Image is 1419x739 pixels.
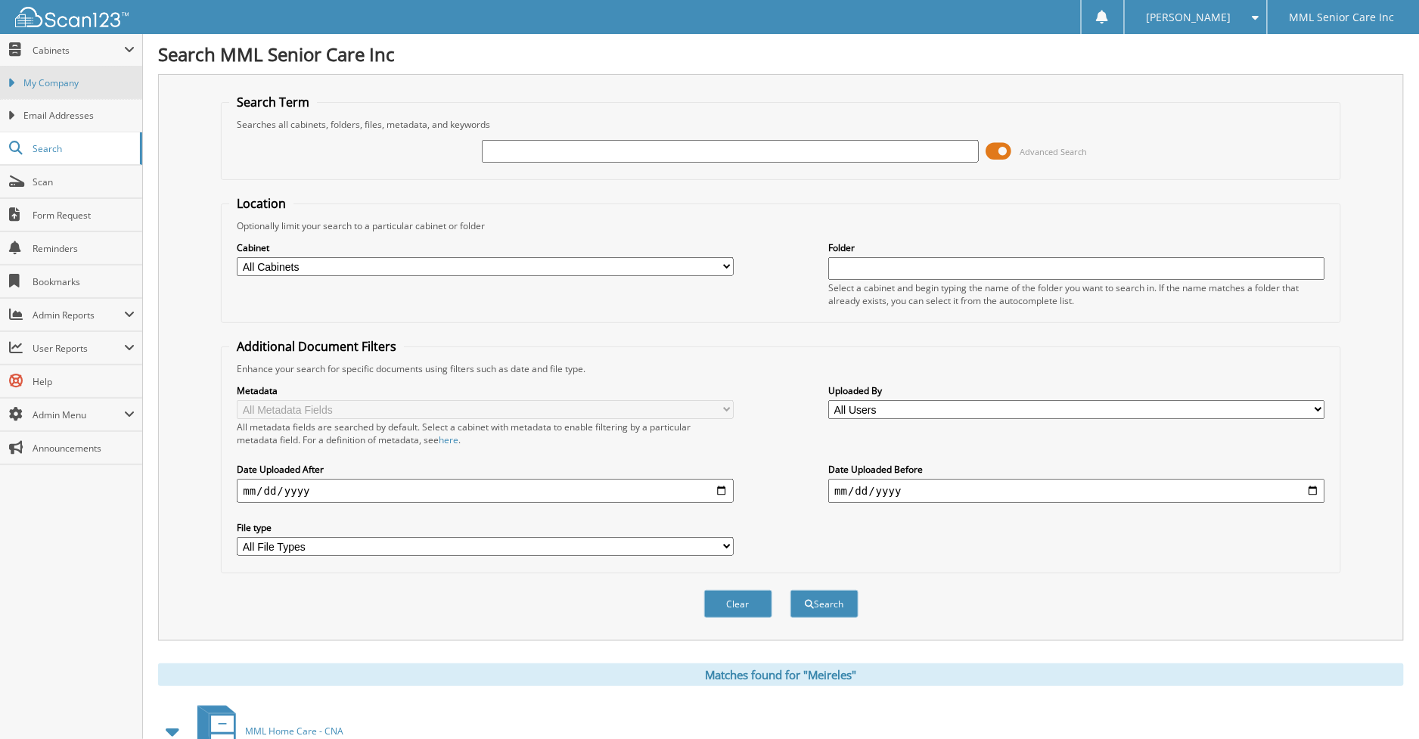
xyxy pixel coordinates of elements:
[33,142,132,155] span: Search
[828,241,1324,254] label: Folder
[828,479,1324,503] input: end
[229,94,317,110] legend: Search Term
[33,242,135,255] span: Reminders
[33,375,135,388] span: Help
[33,209,135,222] span: Form Request
[15,7,129,27] img: scan123-logo-white.svg
[237,241,733,254] label: Cabinet
[237,463,733,476] label: Date Uploaded After
[439,433,458,446] a: here
[33,408,124,421] span: Admin Menu
[23,109,135,123] span: Email Addresses
[33,442,135,455] span: Announcements
[237,479,733,503] input: start
[229,219,1332,232] div: Optionally limit your search to a particular cabinet or folder
[23,76,135,90] span: My Company
[229,195,293,212] legend: Location
[1020,146,1088,157] span: Advanced Search
[704,590,772,618] button: Clear
[1146,13,1231,22] span: [PERSON_NAME]
[828,384,1324,397] label: Uploaded By
[828,463,1324,476] label: Date Uploaded Before
[158,663,1404,686] div: Matches found for "Meireles"
[828,281,1324,307] div: Select a cabinet and begin typing the name of the folder you want to search in. If the name match...
[33,44,124,57] span: Cabinets
[33,275,135,288] span: Bookmarks
[237,421,733,446] div: All metadata fields are searched by default. Select a cabinet with metadata to enable filtering b...
[33,175,135,188] span: Scan
[33,342,124,355] span: User Reports
[237,384,733,397] label: Metadata
[1290,13,1395,22] span: MML Senior Care Inc
[158,42,1404,67] h1: Search MML Senior Care Inc
[229,338,404,355] legend: Additional Document Filters
[33,309,124,321] span: Admin Reports
[237,521,733,534] label: File type
[229,362,1332,375] div: Enhance your search for specific documents using filters such as date and file type.
[790,590,859,618] button: Search
[229,118,1332,131] div: Searches all cabinets, folders, files, metadata, and keywords
[1343,666,1419,739] iframe: Chat Widget
[245,725,343,737] span: MML Home Care - CNA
